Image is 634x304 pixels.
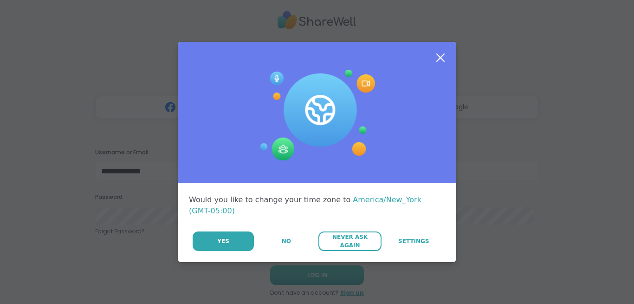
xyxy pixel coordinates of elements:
div: Would you like to change your time zone to [189,194,445,217]
span: No [282,237,291,245]
button: Yes [193,231,254,251]
span: Settings [398,237,429,245]
button: Never Ask Again [318,231,381,251]
span: Never Ask Again [323,233,376,250]
a: Settings [382,231,445,251]
span: Yes [217,237,229,245]
img: Session Experience [259,70,375,161]
button: No [255,231,317,251]
span: America/New_York (GMT-05:00) [189,195,421,215]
